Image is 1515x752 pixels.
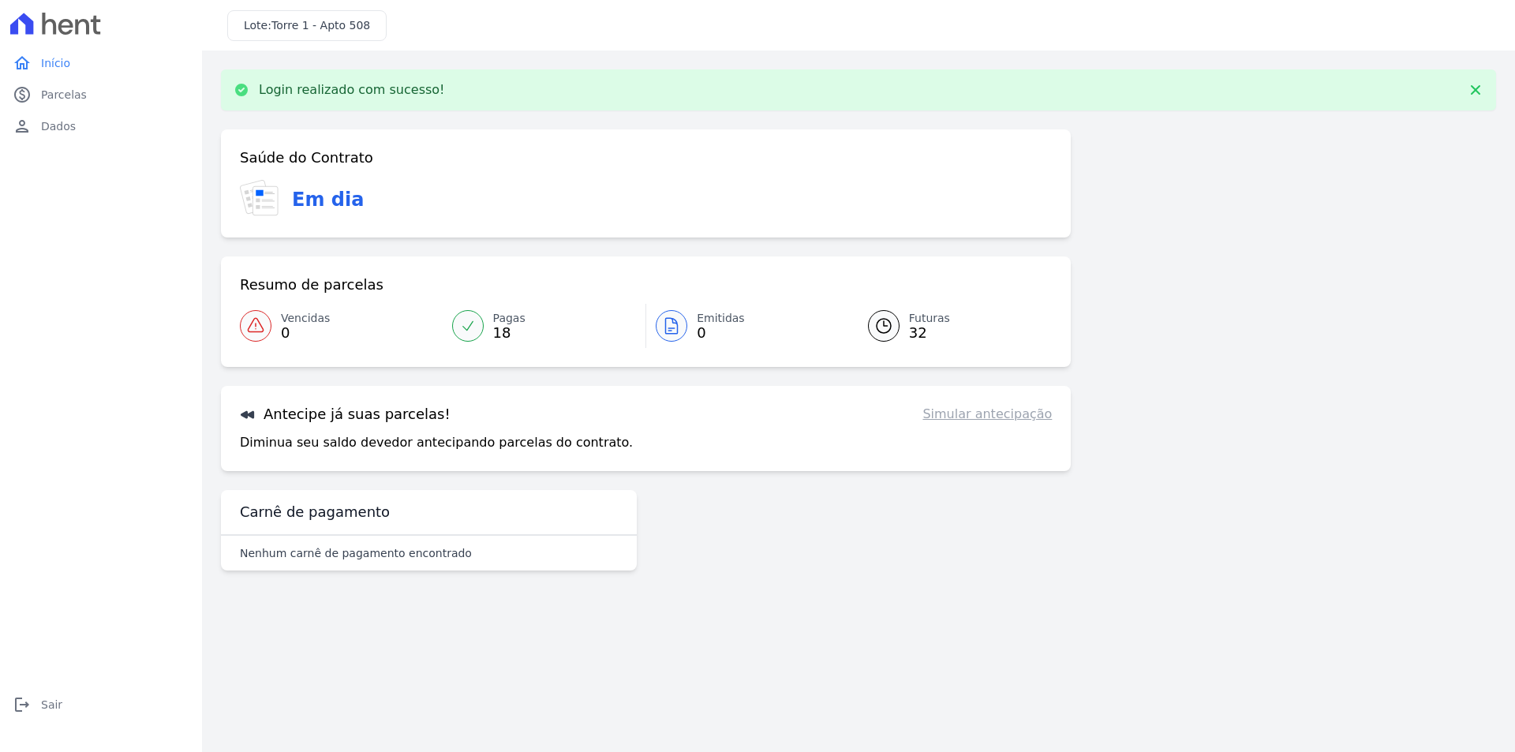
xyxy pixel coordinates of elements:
[271,19,370,32] span: Torre 1 - Apto 508
[697,310,745,327] span: Emitidas
[240,405,451,424] h3: Antecipe já suas parcelas!
[849,304,1053,348] a: Futuras 32
[41,118,76,134] span: Dados
[6,689,196,720] a: logoutSair
[240,503,390,522] h3: Carnê de pagamento
[41,87,87,103] span: Parcelas
[281,310,330,327] span: Vencidas
[292,185,364,214] h3: Em dia
[259,82,445,98] p: Login realizado com sucesso!
[13,695,32,714] i: logout
[281,327,330,339] span: 0
[909,327,950,339] span: 32
[13,117,32,136] i: person
[240,433,633,452] p: Diminua seu saldo devedor antecipando parcelas do contrato.
[240,304,443,348] a: Vencidas 0
[41,55,70,71] span: Início
[41,697,62,713] span: Sair
[697,327,745,339] span: 0
[13,85,32,104] i: paid
[493,327,526,339] span: 18
[13,54,32,73] i: home
[244,17,370,34] h3: Lote:
[909,310,950,327] span: Futuras
[443,304,646,348] a: Pagas 18
[6,47,196,79] a: homeInício
[922,405,1052,424] a: Simular antecipação
[240,275,383,294] h3: Resumo de parcelas
[493,310,526,327] span: Pagas
[646,304,849,348] a: Emitidas 0
[6,110,196,142] a: personDados
[6,79,196,110] a: paidParcelas
[240,148,373,167] h3: Saúde do Contrato
[240,545,472,561] p: Nenhum carnê de pagamento encontrado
